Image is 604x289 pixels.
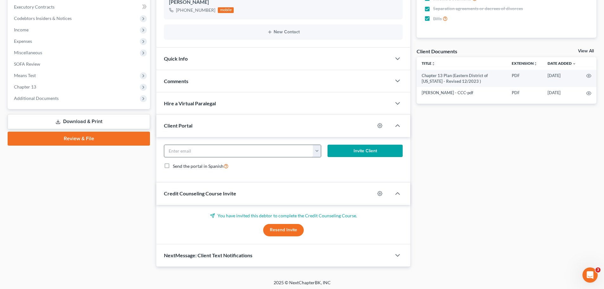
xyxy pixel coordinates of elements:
[169,30,398,35] button: New Contact
[595,267,601,273] span: 3
[417,70,507,87] td: Chapter 13 Plan (Eastern District of [US_STATE] - Revised 12/2023 )
[433,5,523,12] span: Separation agreements or decrees of divorces
[507,70,542,87] td: PDF
[542,87,581,98] td: [DATE]
[164,100,216,106] span: Hire a Virtual Paralegal
[164,190,236,196] span: Credit Counseling Course Invite
[328,145,403,157] button: Invite Client
[14,4,55,10] span: Executory Contracts
[8,132,150,146] a: Review & File
[9,58,150,70] a: SOFA Review
[14,50,42,55] span: Miscellaneous
[164,122,192,128] span: Client Portal
[14,38,32,44] span: Expenses
[14,73,36,78] span: Means Test
[542,70,581,87] td: [DATE]
[578,49,594,53] a: View All
[14,95,59,101] span: Additional Documents
[164,78,188,84] span: Comments
[164,56,188,62] span: Quick Info
[8,114,150,129] a: Download & Print
[433,16,442,22] span: Bills
[422,61,435,66] a: Titleunfold_more
[218,7,234,13] div: mobile
[164,252,252,258] span: NextMessage: Client Text Notifications
[582,267,598,283] iframe: Intercom live chat
[14,84,36,89] span: Chapter 13
[164,213,403,219] p: You have invited this debtor to complete the Credit Counseling Course.
[164,145,313,157] input: Enter email
[548,61,576,66] a: Date Added expand_more
[417,48,457,55] div: Client Documents
[432,62,435,66] i: unfold_more
[14,16,72,21] span: Codebtors Insiders & Notices
[534,62,537,66] i: unfold_more
[176,7,215,13] div: [PHONE_NUMBER]
[263,224,304,237] button: Resend Invite
[572,62,576,66] i: expand_more
[173,163,224,169] span: Send the portal in Spanish
[14,61,40,67] span: SOFA Review
[14,27,29,32] span: Income
[512,61,537,66] a: Extensionunfold_more
[9,1,150,13] a: Executory Contracts
[507,87,542,98] td: PDF
[417,87,507,98] td: [PERSON_NAME] - CCC-pdf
